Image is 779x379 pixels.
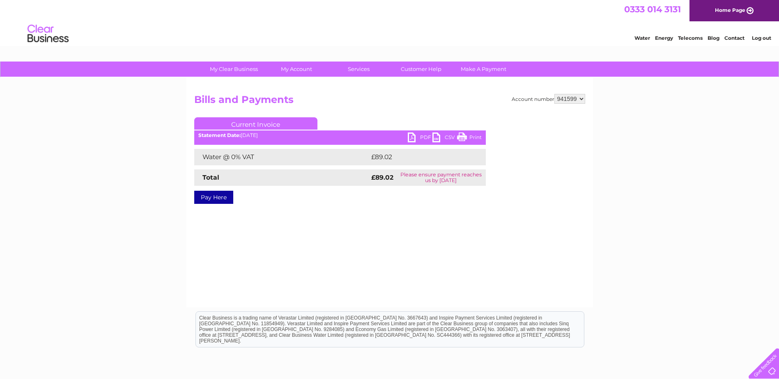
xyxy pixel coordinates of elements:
a: Print [457,132,482,144]
a: 0333 014 3131 [624,4,681,14]
a: Pay Here [194,191,233,204]
strong: Total [202,174,219,181]
a: Blog [708,35,719,41]
td: Please ensure payment reaches us by [DATE] [396,169,485,186]
div: Clear Business is a trading name of Verastar Limited (registered in [GEOGRAPHIC_DATA] No. 3667643... [196,5,584,40]
td: Water @ 0% VAT [194,149,369,165]
a: Customer Help [387,62,455,77]
a: Energy [655,35,673,41]
a: CSV [432,132,457,144]
b: Statement Date: [198,132,241,138]
a: Current Invoice [194,117,317,130]
a: Log out [752,35,771,41]
a: Contact [724,35,745,41]
strong: £89.02 [371,174,393,181]
a: Services [325,62,393,77]
a: Water [634,35,650,41]
h2: Bills and Payments [194,94,585,110]
img: logo.png [27,21,69,46]
div: Account number [512,94,585,104]
td: £89.02 [369,149,469,165]
a: PDF [408,132,432,144]
a: Make A Payment [450,62,517,77]
a: Telecoms [678,35,703,41]
a: My Clear Business [200,62,268,77]
div: [DATE] [194,132,486,138]
a: My Account [262,62,330,77]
